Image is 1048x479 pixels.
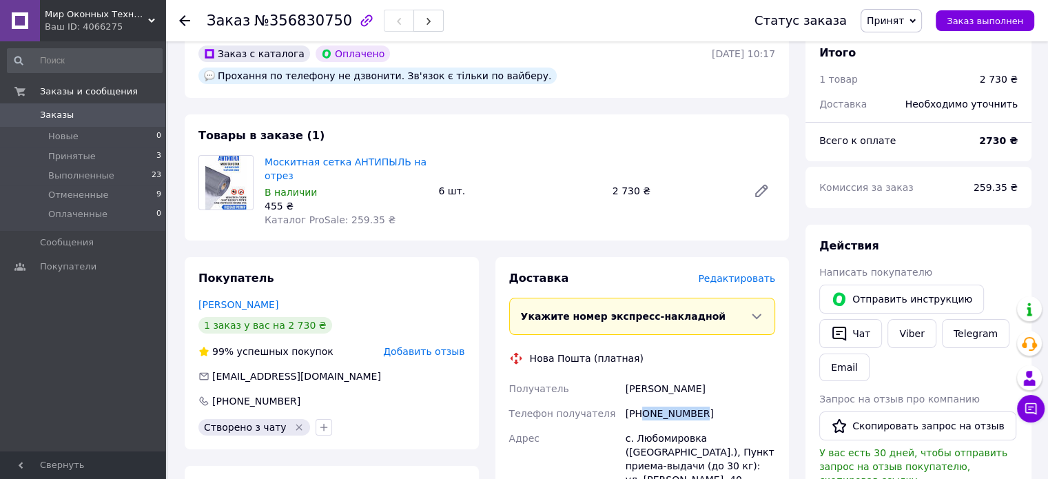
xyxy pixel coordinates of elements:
span: Комиссия за заказ [819,182,914,193]
span: Новые [48,130,79,143]
span: Укажите номер экспресс-накладной [521,311,726,322]
a: Редактировать [748,177,775,205]
div: 2 730 ₴ [607,181,742,201]
button: Скопировать запрос на отзыв [819,411,1016,440]
span: Всего к оплате [819,135,896,146]
button: Чат с покупателем [1017,395,1045,422]
span: Доставка [819,99,867,110]
span: Доставка [509,272,569,285]
div: 1 заказ у вас на 2 730 ₴ [198,317,332,334]
span: Заказы [40,109,74,121]
button: Заказ выполнен [936,10,1034,31]
div: Вернуться назад [179,14,190,28]
span: №356830750 [254,12,352,29]
div: Ваш ID: 4066275 [45,21,165,33]
span: Мир Оконных Технологий [45,8,148,21]
span: Получатель [509,383,569,394]
span: 1 товар [819,74,858,85]
span: Заказ [207,12,250,29]
span: Сообщения [40,236,94,249]
span: 0 [156,208,161,221]
span: Покупатели [40,261,96,273]
button: Email [819,354,870,381]
div: 455 ₴ [265,199,427,213]
button: Чат [819,319,882,348]
span: Выполненные [48,170,114,182]
b: 2730 ₴ [979,135,1018,146]
span: Редактировать [698,273,775,284]
span: Телефон получателя [509,408,616,419]
span: Адрес [509,433,540,444]
div: Прохання по телефону не дзвонити. Зв'язок є тільки по вайберу. [198,68,557,84]
a: Москитная сетка АНТИПЫЛЬ на отрез [265,156,427,181]
span: Запрос на отзыв про компанию [819,394,980,405]
div: Заказ с каталога [198,45,310,62]
span: Принятые [48,150,96,163]
span: В наличии [265,187,317,198]
span: Заказы и сообщения [40,85,138,98]
span: 0 [156,130,161,143]
span: 99% [212,346,234,357]
span: Заказ выполнен [947,16,1023,26]
span: Итого [819,46,856,59]
a: [PERSON_NAME] [198,299,278,310]
span: Товары в заказе (1) [198,129,325,142]
div: Необходимо уточнить [897,89,1026,119]
div: [PHONE_NUMBER] [623,401,778,426]
span: 3 [156,150,161,163]
a: Viber [887,319,936,348]
span: 259.35 ₴ [974,182,1018,193]
div: [PHONE_NUMBER] [211,394,302,408]
svg: Удалить метку [294,422,305,433]
span: Оплаченные [48,208,107,221]
span: Каталог ProSale: 259.35 ₴ [265,214,395,225]
span: Покупатель [198,272,274,285]
span: Створено з чату [204,422,287,433]
img: Москитная сетка АНТИПЫЛЬ на отрез [205,156,246,210]
span: Действия [819,239,879,252]
button: Отправить инструкцию [819,285,984,314]
a: Telegram [942,319,1009,348]
div: успешных покупок [198,345,333,358]
span: [EMAIL_ADDRESS][DOMAIN_NAME] [212,371,381,382]
input: Поиск [7,48,163,73]
div: 6 шт. [433,181,606,201]
div: Нова Пошта (платная) [526,351,647,365]
span: 9 [156,189,161,201]
div: Оплачено [316,45,390,62]
time: [DATE] 10:17 [712,48,775,59]
span: Отмененные [48,189,108,201]
div: 2 730 ₴ [980,72,1018,86]
div: [PERSON_NAME] [623,376,778,401]
div: Статус заказа [754,14,847,28]
img: :speech_balloon: [204,70,215,81]
span: Добавить отзыв [383,346,464,357]
span: 23 [152,170,161,182]
span: Принят [867,15,904,26]
span: Написать покупателю [819,267,932,278]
